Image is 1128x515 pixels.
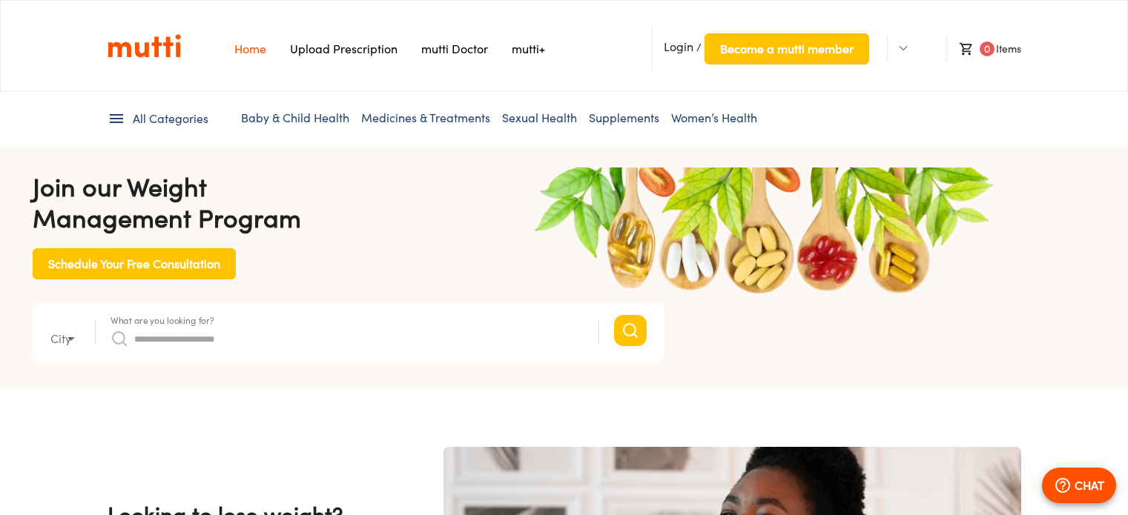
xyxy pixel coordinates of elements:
[705,33,869,64] button: Become a mutti member
[652,27,869,70] li: /
[241,110,349,125] a: Baby & Child Health
[589,110,659,125] a: Supplements
[614,315,647,346] button: Search
[108,33,181,59] img: Logo
[421,41,488,56] a: Navigates to mutti doctor website
[1075,476,1104,494] p: CHAT
[33,256,236,268] a: Schedule Your Free Consultation
[671,110,757,125] a: Women’s Health
[48,253,220,274] span: Schedule Your Free Consultation
[899,44,908,53] img: Dropdown
[946,36,1020,62] li: Items
[502,110,577,125] a: Sexual Health
[980,41,995,56] span: 0
[361,110,490,125] a: Medicines & Treatments
[1042,468,1116,503] button: CHAT
[664,39,693,54] span: Login
[720,39,854,59] span: Become a mutti member
[512,41,545,56] a: Navigates to mutti+ page
[290,41,398,56] a: Navigates to Prescription Upload Page
[33,248,236,279] button: Schedule Your Free Consultation
[108,33,181,59] a: Link on the logo navigates to HomePage
[111,316,214,325] label: What are you looking for?
[33,171,664,233] h4: Join our Weight Management Program
[234,41,266,56] a: Navigates to Home Page
[133,110,208,127] span: All Categories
